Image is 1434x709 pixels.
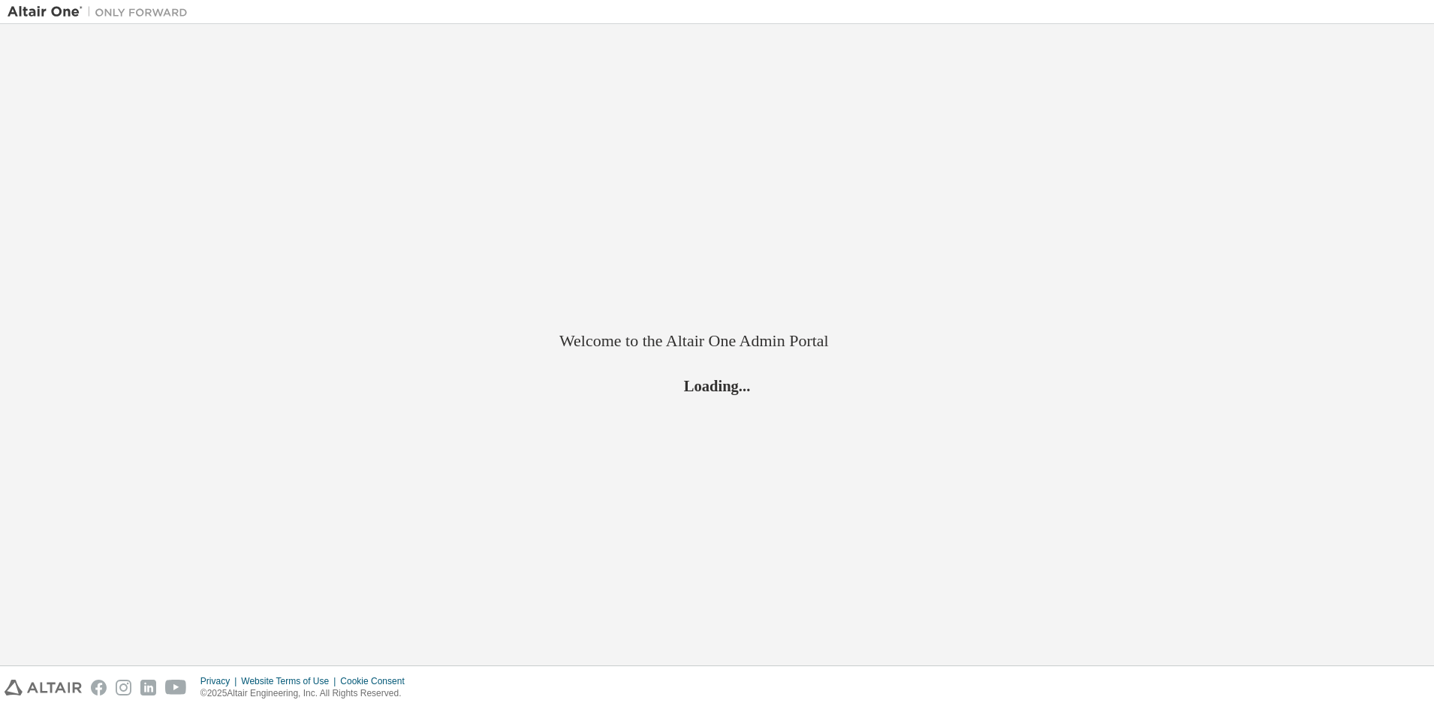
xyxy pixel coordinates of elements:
[91,680,107,695] img: facebook.svg
[8,5,195,20] img: Altair One
[559,376,875,396] h2: Loading...
[5,680,82,695] img: altair_logo.svg
[241,675,340,687] div: Website Terms of Use
[165,680,187,695] img: youtube.svg
[116,680,131,695] img: instagram.svg
[200,687,414,700] p: © 2025 Altair Engineering, Inc. All Rights Reserved.
[559,330,875,351] h2: Welcome to the Altair One Admin Portal
[140,680,156,695] img: linkedin.svg
[340,675,413,687] div: Cookie Consent
[200,675,241,687] div: Privacy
